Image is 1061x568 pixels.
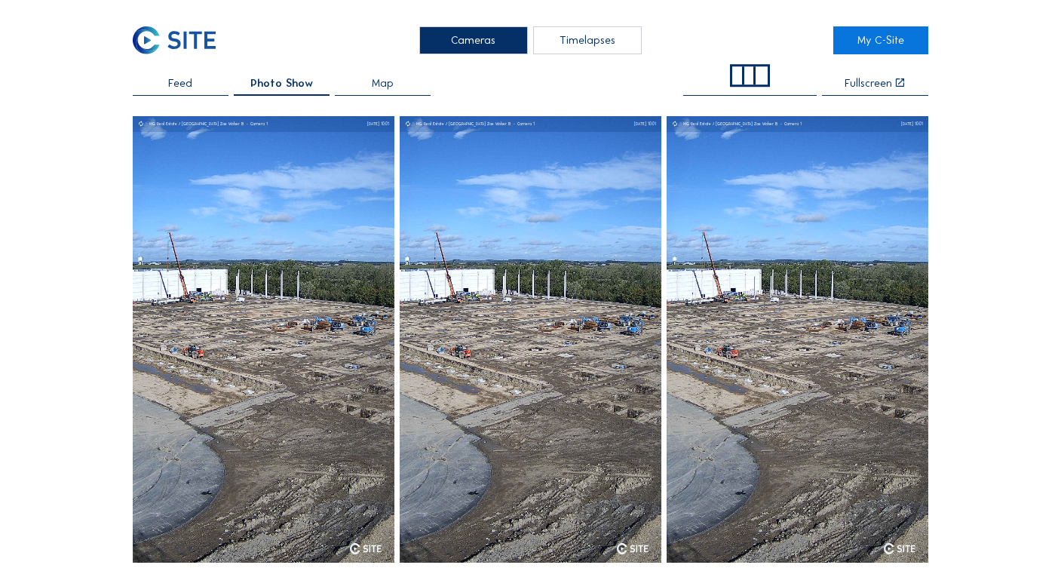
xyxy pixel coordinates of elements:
img: C-SITE Logo [133,26,216,54]
div: MG Real Estate / [GEOGRAPHIC_DATA] Zae Wolser B [416,122,517,126]
div: Cameras [419,26,528,54]
a: MG Real Estate / [GEOGRAPHIC_DATA] Zae Wolser BCamera 1[DATE] 10:01Imagelogo [400,116,661,563]
img: logo [617,543,649,554]
img: logo [884,543,915,554]
div: Camera 1 [784,122,802,126]
div: Camera 1 [250,122,268,126]
div: Camera 1 [517,122,535,126]
div: Fullscreen [845,78,892,89]
img: Image [133,116,928,563]
span: Feed [168,78,192,89]
div: MG Real Estate / [GEOGRAPHIC_DATA] Zae Wolser B [149,122,250,126]
div: MG Real Estate / [GEOGRAPHIC_DATA] Zae Wolser B [683,122,784,126]
img: logo [350,543,382,554]
span: Map [372,78,394,89]
a: C-SITE Logo [133,26,228,54]
div: Timelapses [533,26,642,54]
a: MG Real Estate / [GEOGRAPHIC_DATA] Zae Wolser BCamera 1[DATE] 10:01Imagelogo [667,116,928,563]
div: [DATE] 10:01 [901,122,923,126]
a: MG Real Estate / [GEOGRAPHIC_DATA] Zae Wolser BCamera 1[DATE] 10:01Imagelogo [133,116,394,563]
div: [DATE] 10:01 [367,122,389,126]
a: My C-Site [833,26,929,54]
span: Photo Show [250,78,313,89]
div: [DATE] 10:01 [634,122,656,126]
